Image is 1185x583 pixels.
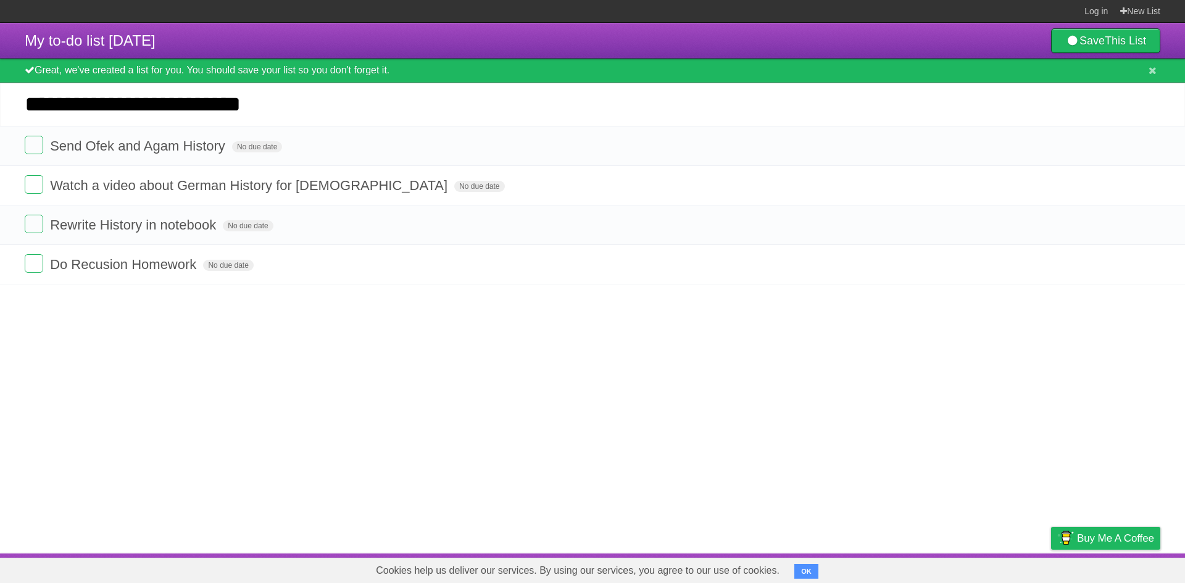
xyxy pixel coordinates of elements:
label: Done [25,215,43,233]
span: No due date [223,220,273,231]
span: Buy me a coffee [1077,527,1154,549]
span: Cookies help us deliver our services. By using our services, you agree to our use of cookies. [364,558,792,583]
span: Do Recusion Homework [50,257,199,272]
a: About [887,556,913,580]
a: Privacy [1035,556,1067,580]
span: No due date [203,260,253,271]
img: Buy me a coffee [1057,527,1074,548]
label: Done [25,254,43,273]
label: Done [25,136,43,154]
a: SaveThis List [1051,28,1160,53]
span: Rewrite History in notebook [50,217,219,233]
b: This List [1105,35,1146,47]
span: Watch a video about German History for [DEMOGRAPHIC_DATA] [50,178,451,193]
a: Suggest a feature [1083,556,1160,580]
span: My to-do list [DATE] [25,32,156,49]
label: Done [25,175,43,194]
a: Developers [928,556,978,580]
a: Buy me a coffee [1051,527,1160,550]
a: Terms [993,556,1020,580]
span: Send Ofek and Agam History [50,138,228,154]
span: No due date [232,141,282,152]
button: OK [794,564,818,579]
span: No due date [454,181,504,192]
